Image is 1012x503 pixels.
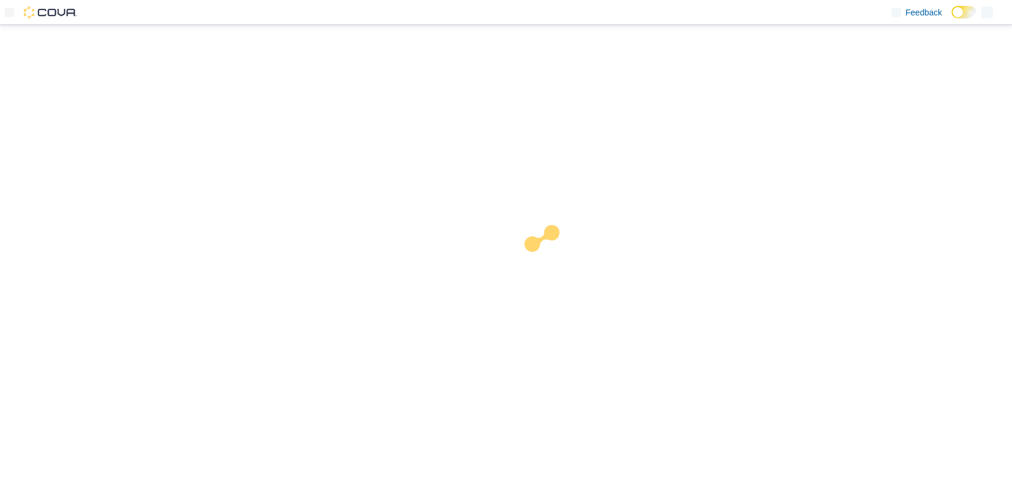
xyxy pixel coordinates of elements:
input: Dark Mode [951,6,976,18]
a: Feedback [887,1,947,24]
img: cova-loader [506,216,595,305]
img: Cova [24,7,77,18]
span: Feedback [906,7,942,18]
